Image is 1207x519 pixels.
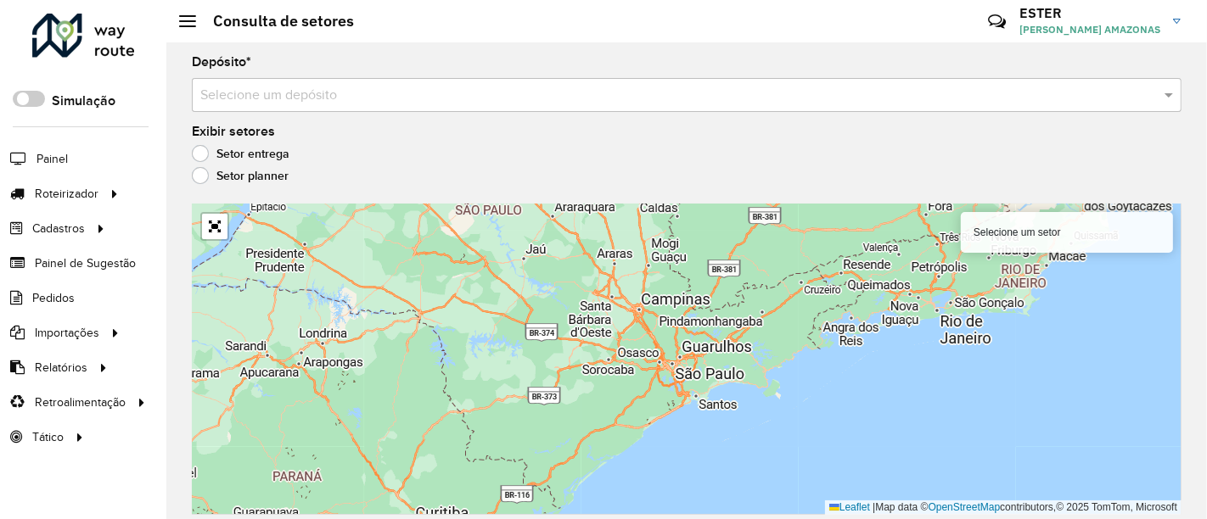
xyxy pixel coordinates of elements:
a: Leaflet [829,501,870,513]
label: Setor entrega [192,145,289,162]
span: Painel [36,150,68,168]
div: Selecione um setor [961,212,1173,253]
a: Contato Rápido [979,3,1015,40]
span: Cadastros [32,220,85,237]
span: [PERSON_NAME] AMAZONAS [1019,22,1160,37]
span: Pedidos [32,289,75,307]
label: Simulação [52,91,115,111]
a: Abrir mapa em tela cheia [202,214,227,239]
a: OpenStreetMap [929,501,1001,513]
span: Relatórios [35,359,87,377]
span: Roteirizador [35,185,98,203]
h3: ESTER [1019,5,1160,21]
h2: Consulta de setores [196,12,354,31]
label: Depósito [192,52,251,72]
div: Map data © contributors,© 2025 TomTom, Microsoft [825,500,1182,515]
span: Importações [35,324,99,342]
label: Exibir setores [192,121,275,142]
span: Painel de Sugestão [35,254,136,272]
span: | [873,501,875,513]
span: Tático [32,428,64,446]
label: Setor planner [192,167,289,184]
span: Retroalimentação [35,393,126,411]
